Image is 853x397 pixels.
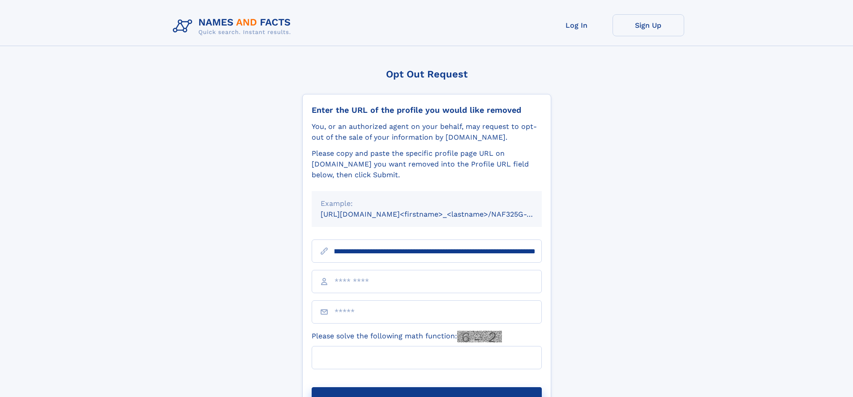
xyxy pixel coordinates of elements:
[169,14,298,38] img: Logo Names and Facts
[613,14,684,36] a: Sign Up
[312,121,542,143] div: You, or an authorized agent on your behalf, may request to opt-out of the sale of your informatio...
[321,210,559,218] small: [URL][DOMAIN_NAME]<firstname>_<lastname>/NAF325G-xxxxxxxx
[312,148,542,180] div: Please copy and paste the specific profile page URL on [DOMAIN_NAME] you want removed into the Pr...
[312,331,502,342] label: Please solve the following math function:
[312,105,542,115] div: Enter the URL of the profile you would like removed
[541,14,613,36] a: Log In
[302,68,551,80] div: Opt Out Request
[321,198,533,209] div: Example:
